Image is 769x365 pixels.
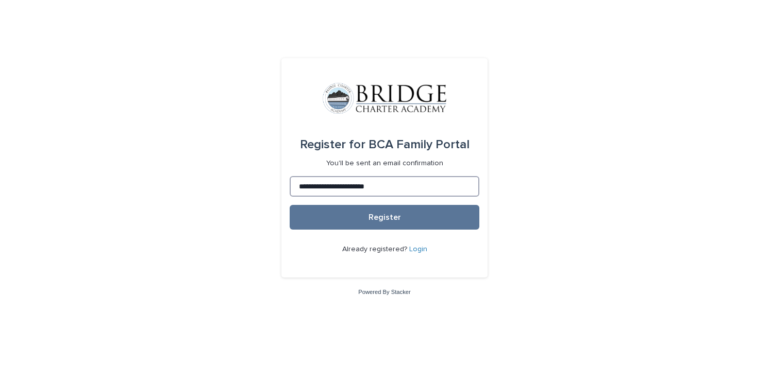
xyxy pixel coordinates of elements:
img: V1C1m3IdTEidaUdm9Hs0 [323,83,446,114]
a: Powered By Stacker [358,289,410,295]
span: Register [369,213,401,221]
div: BCA Family Portal [300,130,470,159]
span: Register for [300,138,365,151]
span: Already registered? [342,246,409,253]
a: Login [409,246,427,253]
button: Register [290,205,479,230]
p: You'll be sent an email confirmation [326,159,443,168]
